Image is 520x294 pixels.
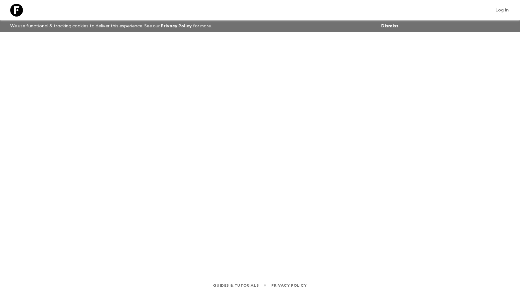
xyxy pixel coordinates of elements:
a: Privacy Policy [271,282,307,289]
a: Privacy Policy [161,24,192,28]
p: We use functional & tracking cookies to deliver this experience. See our for more. [8,20,214,32]
a: Guides & Tutorials [213,282,259,289]
button: Dismiss [380,22,400,31]
a: Log in [492,6,512,15]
